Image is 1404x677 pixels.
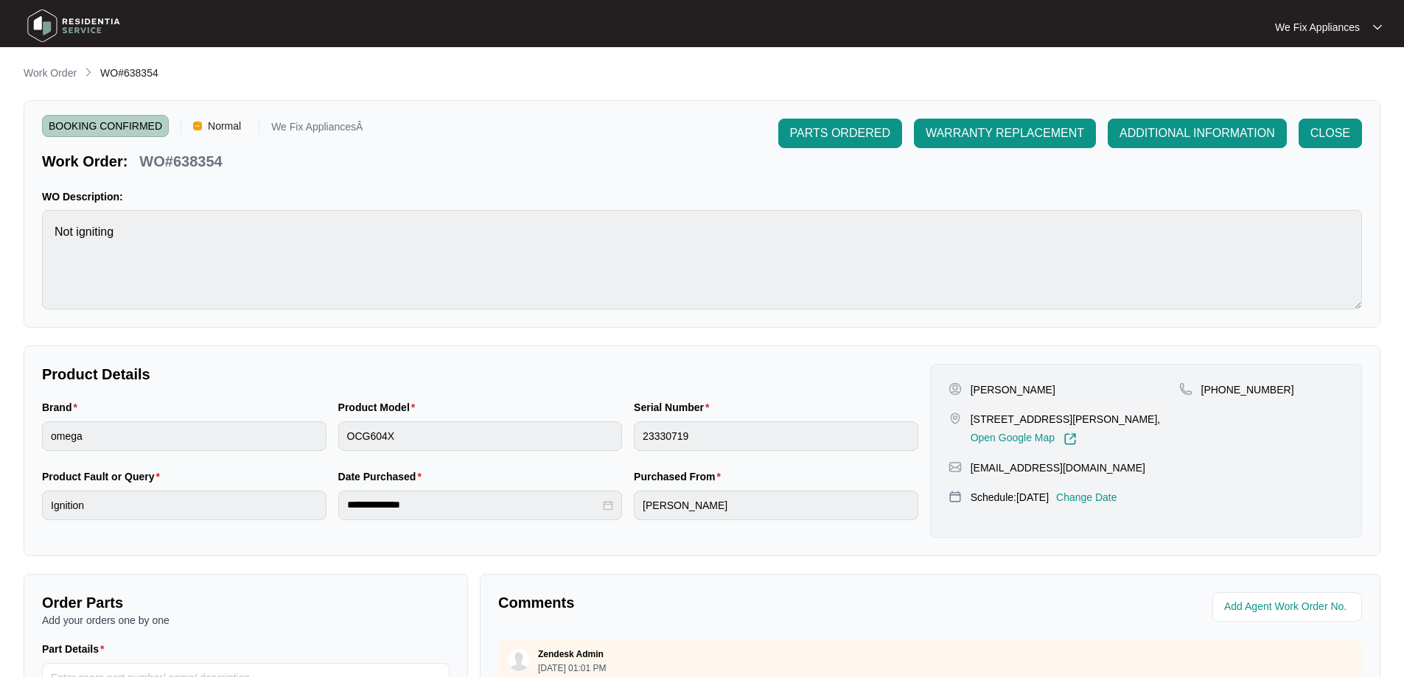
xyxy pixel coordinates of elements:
[1275,20,1360,35] p: We Fix Appliances
[42,592,450,613] p: Order Parts
[914,119,1096,148] button: WARRANTY REPLACEMENT
[42,469,166,484] label: Product Fault or Query
[949,412,962,425] img: map-pin
[508,649,530,671] img: user.svg
[202,115,247,137] span: Normal
[1179,382,1192,396] img: map-pin
[634,400,715,415] label: Serial Number
[24,66,77,80] p: Work Order
[971,460,1145,475] p: [EMAIL_ADDRESS][DOMAIN_NAME]
[1108,119,1287,148] button: ADDITIONAL INFORMATION
[634,491,918,520] input: Purchased From
[1224,598,1353,616] input: Add Agent Work Order No.
[271,122,363,137] p: We Fix AppliancesÂ
[42,613,450,628] p: Add your orders one by one
[790,124,890,142] span: PARTS ORDERED
[971,490,1049,505] p: Schedule: [DATE]
[778,119,902,148] button: PARTS ORDERED
[926,124,1084,142] span: WARRANTY REPLACEMENT
[100,67,158,79] span: WO#638354
[42,491,326,520] input: Product Fault or Query
[22,4,125,48] img: residentia service logo
[193,122,202,130] img: Vercel Logo
[949,382,962,396] img: user-pin
[338,469,427,484] label: Date Purchased
[1299,119,1362,148] button: CLOSE
[42,151,128,172] p: Work Order:
[498,592,920,613] p: Comments
[42,210,1362,309] textarea: Not igniting
[42,364,918,385] p: Product Details
[949,460,962,474] img: map-pin
[1120,124,1275,142] span: ADDITIONAL INFORMATION
[338,421,623,451] input: Product Model
[347,497,601,513] input: Date Purchased
[42,642,111,656] label: Part Details
[971,382,1055,397] p: [PERSON_NAME]
[634,469,727,484] label: Purchased From
[1064,432,1077,446] img: Link-External
[1373,24,1382,31] img: dropdown arrow
[1310,124,1350,142] span: CLOSE
[42,400,83,415] label: Brand
[42,115,169,137] span: BOOKING CONFIRMED
[971,432,1077,446] a: Open Google Map
[538,664,606,673] p: [DATE] 01:01 PM
[338,400,422,415] label: Product Model
[83,66,94,78] img: chevron-right
[634,421,918,451] input: Serial Number
[42,421,326,451] input: Brand
[949,490,962,503] img: map-pin
[1201,382,1294,397] p: [PHONE_NUMBER]
[139,151,222,172] p: WO#638354
[971,412,1161,427] p: [STREET_ADDRESS][PERSON_NAME],
[42,189,1362,204] p: WO Description:
[538,648,604,660] p: Zendesk Admin
[21,66,80,82] a: Work Order
[1056,490,1117,505] p: Change Date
